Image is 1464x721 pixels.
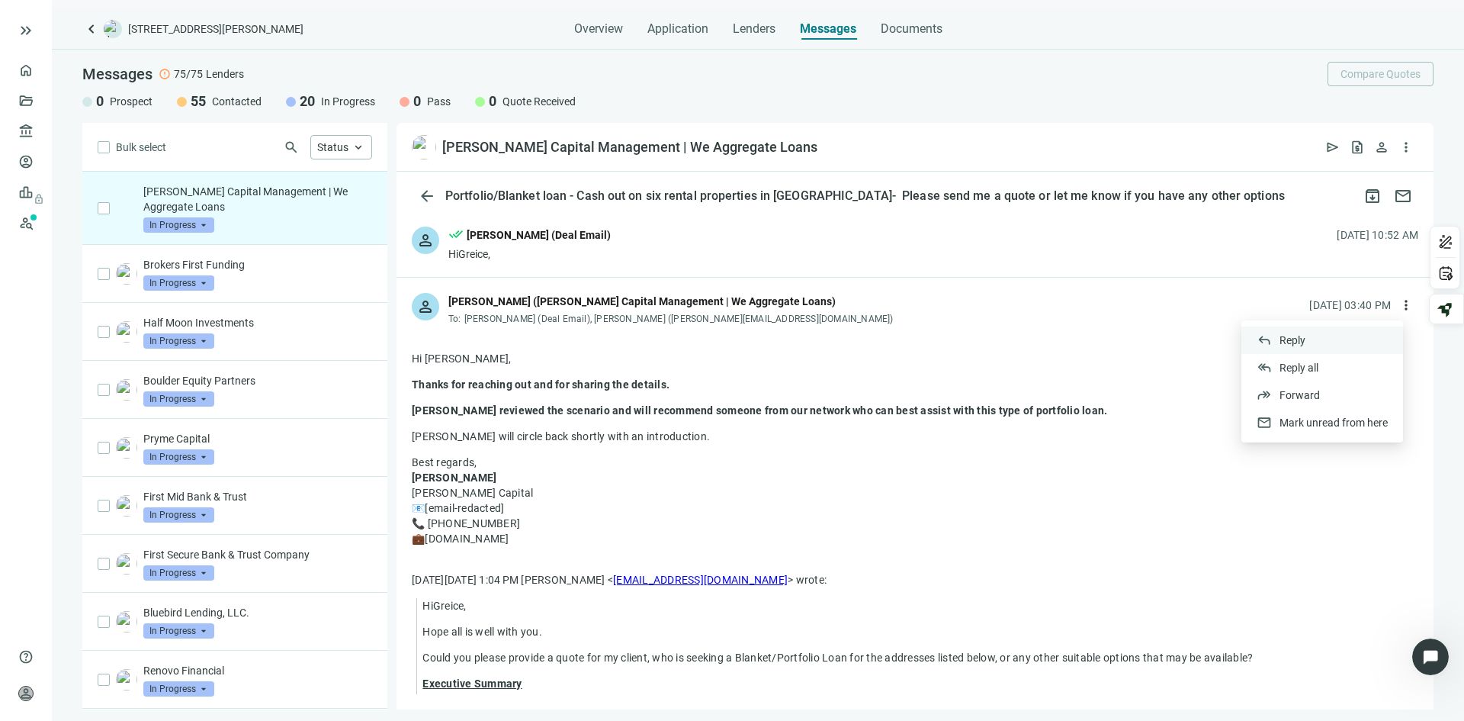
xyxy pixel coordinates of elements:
[412,135,436,159] img: c20e873f-ab48-4e50-a8a7-8a96af75cef0
[116,553,137,575] img: 0001ffde-dcb6-44af-9cae-ae055a8c392e
[143,373,372,388] p: Boulder Equity Partners
[413,92,421,111] span: 0
[1328,62,1433,86] button: Compare Quotes
[96,92,104,111] span: 0
[116,495,137,517] img: d2012950-63ef-4b2b-990f-a3c614d6576e
[1350,140,1365,155] span: request_quote
[17,21,35,40] button: keyboard_double_arrow_right
[212,94,262,109] span: Contacted
[116,437,137,459] img: b51026bb-dfdf-4c43-b42d-d9cf265a721c.png
[116,321,137,343] img: 02b66551-3bbf-44a0-9b90-ce29bf9f8d71
[574,21,623,37] span: Overview
[82,65,152,83] span: Messages
[321,94,375,109] span: In Progress
[191,92,206,111] span: 55
[881,21,942,37] span: Documents
[467,227,611,243] div: [PERSON_NAME] (Deal Email)
[489,92,496,111] span: 0
[464,314,894,324] span: [PERSON_NAME] (Deal Email), [PERSON_NAME] ([PERSON_NAME][EMAIL_ADDRESS][DOMAIN_NAME])
[1257,415,1272,430] span: mail
[1357,181,1388,211] button: archive
[1394,135,1418,159] button: more_vert
[1325,140,1340,155] span: send
[143,275,214,291] span: In Progress
[1398,140,1414,155] span: more_vert
[104,20,122,38] img: deal-logo
[143,217,214,233] span: In Progress
[143,257,372,272] p: Brokers First Funding
[110,94,152,109] span: Prospect
[1257,388,1272,403] span: forward
[18,686,34,701] span: person
[317,141,348,153] span: Status
[143,315,372,330] p: Half Moon Investments
[502,94,576,109] span: Quote Received
[143,663,372,678] p: Renovo Financial
[448,227,464,246] span: done_all
[1398,298,1414,313] span: more_vert
[159,68,171,80] span: error
[143,449,214,465] span: In Progress
[143,184,372,214] p: [PERSON_NAME] Capital Management | We Aggregate Loans
[284,140,299,155] span: search
[1279,362,1318,374] span: Reply all
[1363,187,1382,205] span: archive
[143,333,214,349] span: In Progress
[1257,360,1272,375] span: reply_all
[1412,639,1449,675] iframe: Intercom live chat
[427,94,451,109] span: Pass
[1337,227,1418,243] div: [DATE] 10:52 AM
[143,507,214,523] span: In Progress
[143,489,372,504] p: First Mid Bank & Trust
[1257,333,1272,348] span: reply
[1279,417,1388,429] span: Mark unread from here
[1388,181,1418,211] button: mail
[442,188,1288,204] div: Portfolio/Blanket loan - Cash out on six rental properties in [GEOGRAPHIC_DATA]- Please send me a...
[116,379,137,401] img: 32cdc52a-3c6c-4829-b3d7-5d0056609313
[206,66,244,82] span: Lenders
[416,298,435,316] span: person
[448,246,611,262] div: HiGreice,
[1279,389,1320,401] span: Forward
[800,21,856,36] span: Messages
[1369,135,1394,159] button: person
[143,605,372,620] p: Bluebird Lending, LLC.
[18,649,34,665] span: help
[647,21,708,37] span: Application
[128,21,303,37] span: [STREET_ADDRESS][PERSON_NAME]
[143,623,214,639] span: In Progress
[143,681,214,697] span: In Progress
[1374,140,1389,155] span: person
[733,21,775,37] span: Lenders
[412,181,442,211] button: arrow_back
[116,139,166,156] span: Bulk select
[116,611,137,632] img: e2fa3a45-4203-48fd-9659-9ed415ad7aeb
[174,66,203,82] span: 75/75
[1345,135,1369,159] button: request_quote
[143,431,372,446] p: Pryme Capital
[143,391,214,407] span: In Progress
[143,565,214,581] span: In Progress
[1394,293,1418,317] button: more_vert
[418,187,436,205] span: arrow_back
[448,313,897,325] div: To:
[1394,187,1412,205] span: mail
[1279,334,1305,346] span: Reply
[448,293,836,310] div: [PERSON_NAME] ([PERSON_NAME] Capital Management | We Aggregate Loans)
[1309,297,1391,314] div: [DATE] 03:40 PM
[442,138,817,156] div: [PERSON_NAME] Capital Management | We Aggregate Loans
[116,263,137,285] img: 2bae3d47-a400-4ccd-be5a-37bd358ae603
[1321,135,1345,159] button: send
[416,231,435,249] span: person
[116,669,137,690] img: 6b637d85-6ace-4731-bc11-c3b4d122cc7d
[143,547,372,562] p: First Secure Bank & Trust Company
[300,92,315,111] span: 20
[352,140,365,154] span: keyboard_arrow_up
[82,20,101,38] a: keyboard_arrow_left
